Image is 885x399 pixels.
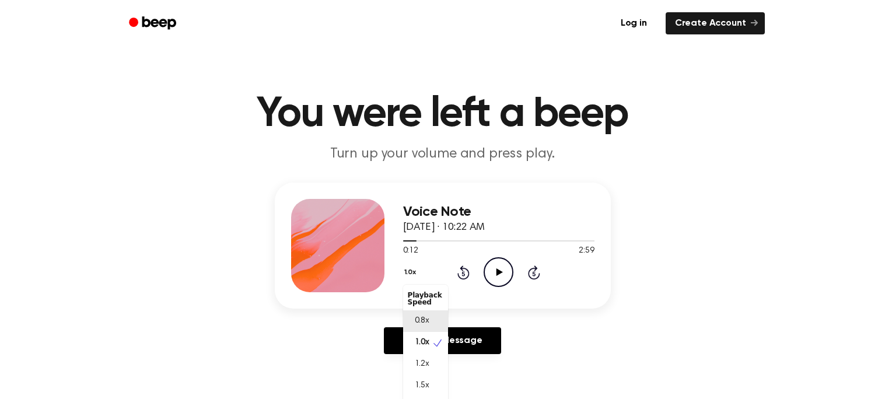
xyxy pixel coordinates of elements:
[415,337,429,349] span: 1.0x
[403,287,448,310] div: Playback Speed
[415,380,429,392] span: 1.5x
[403,262,421,282] button: 1.0x
[415,315,429,327] span: 0.8x
[415,358,429,370] span: 1.2x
